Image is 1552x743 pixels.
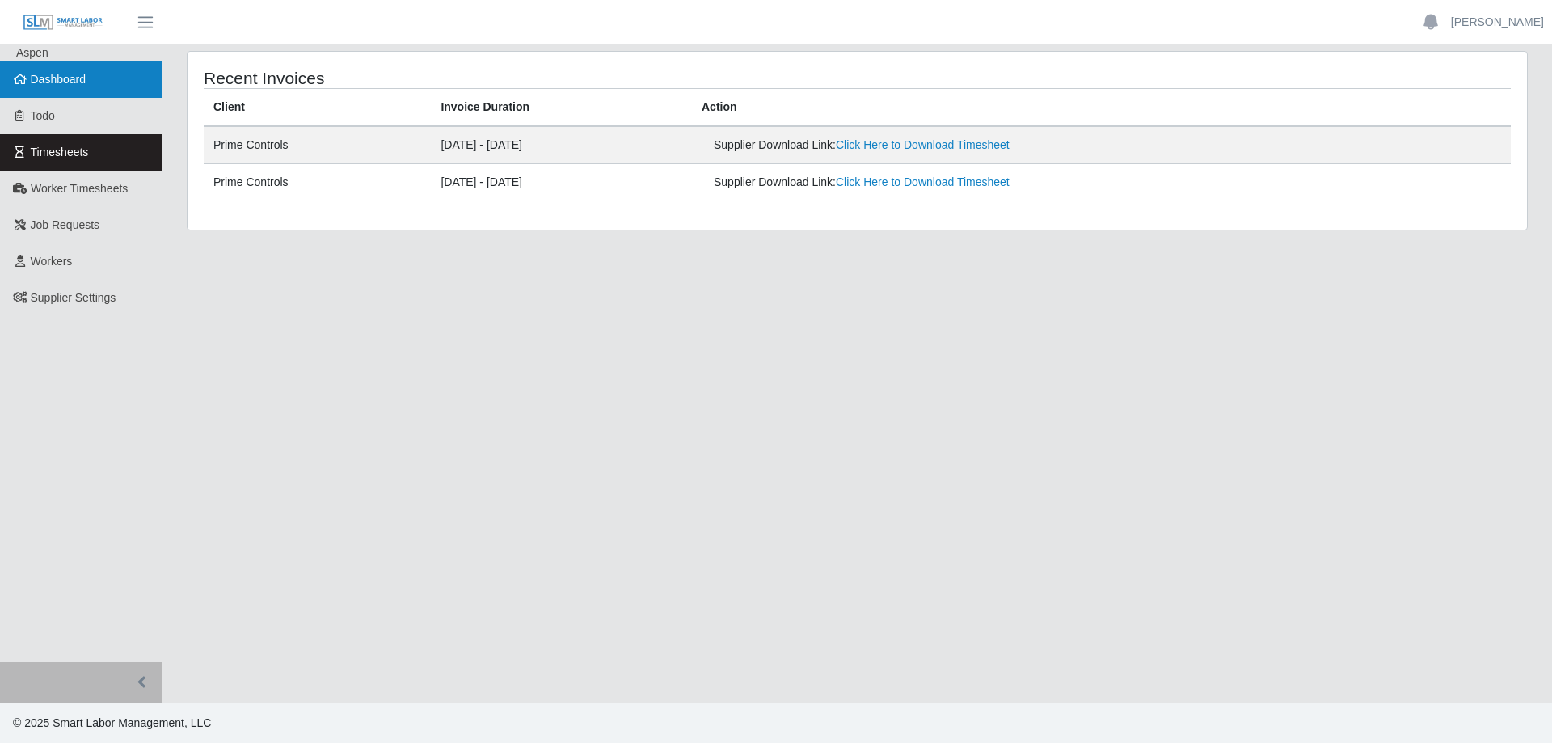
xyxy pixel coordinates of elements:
[204,126,431,164] td: Prime Controls
[431,126,692,164] td: [DATE] - [DATE]
[31,109,55,122] span: Todo
[31,146,89,158] span: Timesheets
[204,68,734,88] h4: Recent Invoices
[16,46,48,59] span: Aspen
[31,255,73,268] span: Workers
[836,138,1010,151] a: Click Here to Download Timesheet
[204,164,431,201] td: Prime Controls
[31,218,100,231] span: Job Requests
[431,89,692,127] th: Invoice Duration
[431,164,692,201] td: [DATE] - [DATE]
[714,174,1222,191] div: Supplier Download Link:
[31,182,128,195] span: Worker Timesheets
[714,137,1222,154] div: Supplier Download Link:
[23,14,103,32] img: SLM Logo
[31,291,116,304] span: Supplier Settings
[836,175,1010,188] a: Click Here to Download Timesheet
[204,89,431,127] th: Client
[1451,14,1544,31] a: [PERSON_NAME]
[31,73,86,86] span: Dashboard
[692,89,1511,127] th: Action
[13,716,211,729] span: © 2025 Smart Labor Management, LLC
